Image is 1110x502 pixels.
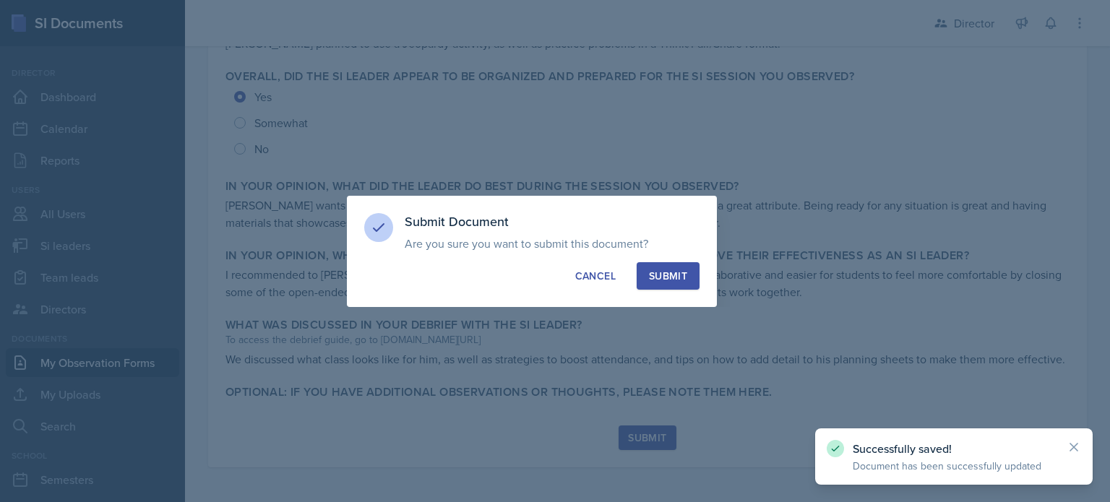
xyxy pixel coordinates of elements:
[405,213,700,230] h3: Submit Document
[405,236,700,251] p: Are you sure you want to submit this document?
[649,269,687,283] div: Submit
[853,459,1055,473] p: Document has been successfully updated
[853,441,1055,456] p: Successfully saved!
[637,262,700,290] button: Submit
[575,269,616,283] div: Cancel
[563,262,628,290] button: Cancel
